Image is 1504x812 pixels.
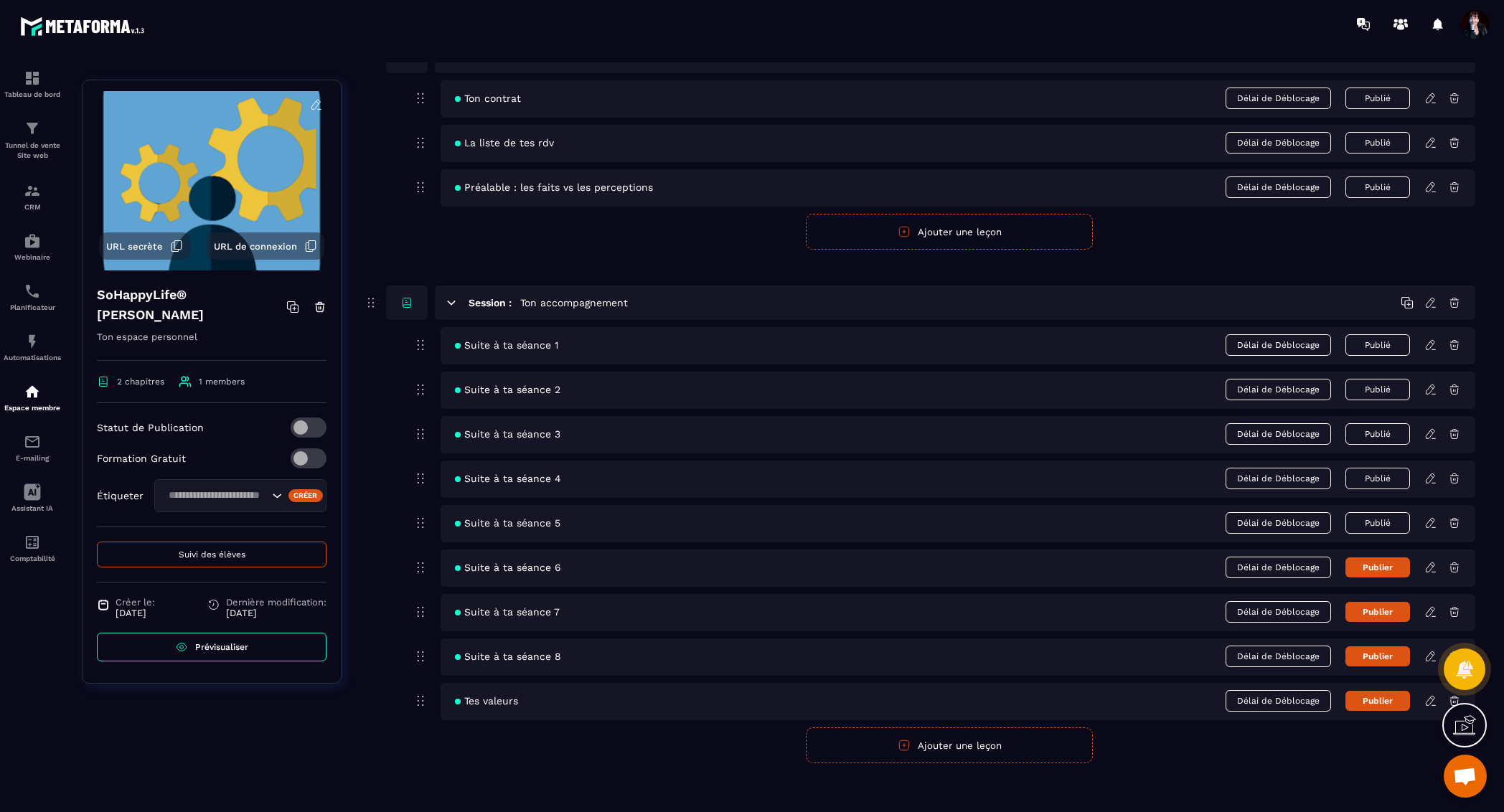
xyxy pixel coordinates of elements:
[1345,334,1410,356] button: Publié
[1345,691,1410,711] button: Publier
[24,120,41,137] img: formation
[455,695,518,707] span: Tes valeurs
[1226,379,1331,400] span: Délai de Déblocage
[4,171,61,222] a: formationformationCRM
[24,182,41,199] img: formation
[1226,334,1331,356] span: Délai de Déblocage
[20,13,149,39] img: logo
[4,473,61,523] a: Assistant IA
[24,534,41,551] img: accountant
[97,453,186,464] p: Formation Gratuit
[179,549,245,560] span: Suivi des élèves
[4,59,61,109] a: formationformationTableau de bord
[1345,176,1410,198] button: Publié
[469,297,512,308] h6: Session :
[97,490,144,501] p: Étiqueter
[1345,512,1410,534] button: Publié
[4,404,61,412] p: Espace membre
[288,489,324,502] div: Créer
[1345,557,1410,577] button: Publier
[214,241,297,252] span: URL de connexion
[97,329,326,361] p: Ton espace personnel
[4,372,61,422] a: automationsautomationsEspace membre
[1226,512,1331,534] span: Délai de Déblocage
[24,70,41,87] img: formation
[4,554,61,562] p: Comptabilité
[455,384,560,395] span: Suite à ta séance 2
[520,296,628,310] h5: Ton accompagnement
[1226,646,1331,667] span: Délai de Déblocage
[1345,379,1410,400] button: Publié
[4,272,61,322] a: schedulerschedulerPlanificateur
[1345,423,1410,445] button: Publié
[164,488,268,504] input: Search for option
[1345,88,1410,109] button: Publié
[455,473,561,484] span: Suite à ta séance 4
[97,285,286,325] h4: SoHappyLife® [PERSON_NAME]
[99,232,190,260] button: URL secrète
[4,303,61,311] p: Planificateur
[4,141,61,161] p: Tunnel de vente Site web
[24,433,41,450] img: email
[1345,132,1410,154] button: Publié
[4,504,61,512] p: Assistant IA
[24,232,41,250] img: automations
[455,606,560,618] span: Suite à ta séance 7
[4,322,61,372] a: automationsautomationsAutomatisations
[116,597,155,608] span: Créer le:
[455,562,561,573] span: Suite à ta séance 6
[455,93,521,104] span: Ton contrat
[1226,132,1331,154] span: Délai de Déblocage
[106,241,163,252] span: URL secrète
[24,383,41,400] img: automations
[455,181,653,193] span: Préalable : les faits vs les perceptions
[4,222,61,272] a: automationsautomationsWebinaire
[199,377,245,387] span: 1 members
[4,203,61,211] p: CRM
[154,479,326,512] div: Search for option
[4,253,61,261] p: Webinaire
[207,232,324,260] button: URL de connexion
[93,91,330,270] img: background
[1345,468,1410,489] button: Publié
[4,109,61,171] a: formationformationTunnel de vente Site web
[1226,176,1331,198] span: Délai de Déblocage
[195,642,248,652] span: Prévisualiser
[1345,646,1410,666] button: Publier
[4,523,61,573] a: accountantaccountantComptabilité
[806,727,1093,763] button: Ajouter une leçon
[455,517,560,529] span: Suite à ta séance 5
[455,137,554,148] span: La liste de tes rdv
[117,377,164,387] span: 2 chapitres
[1226,557,1331,578] span: Délai de Déblocage
[97,633,326,661] a: Prévisualiser
[806,214,1093,250] button: Ajouter une leçon
[24,333,41,350] img: automations
[1226,468,1331,489] span: Délai de Déblocage
[455,339,558,351] span: Suite à ta séance 1
[226,597,326,608] span: Dernière modification:
[455,428,560,440] span: Suite à ta séance 3
[116,608,155,618] p: [DATE]
[1226,423,1331,445] span: Délai de Déblocage
[97,422,204,433] p: Statut de Publication
[1345,602,1410,622] button: Publier
[226,608,326,618] p: [DATE]
[4,454,61,462] p: E-mailing
[1226,690,1331,712] span: Délai de Déblocage
[1226,601,1331,623] span: Délai de Déblocage
[4,422,61,473] a: emailemailE-mailing
[4,90,61,98] p: Tableau de bord
[455,651,561,662] span: Suite à ta séance 8
[1226,88,1331,109] span: Délai de Déblocage
[24,283,41,300] img: scheduler
[4,354,61,362] p: Automatisations
[1444,755,1487,798] div: Ouvrir le chat
[97,542,326,567] button: Suivi des élèves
